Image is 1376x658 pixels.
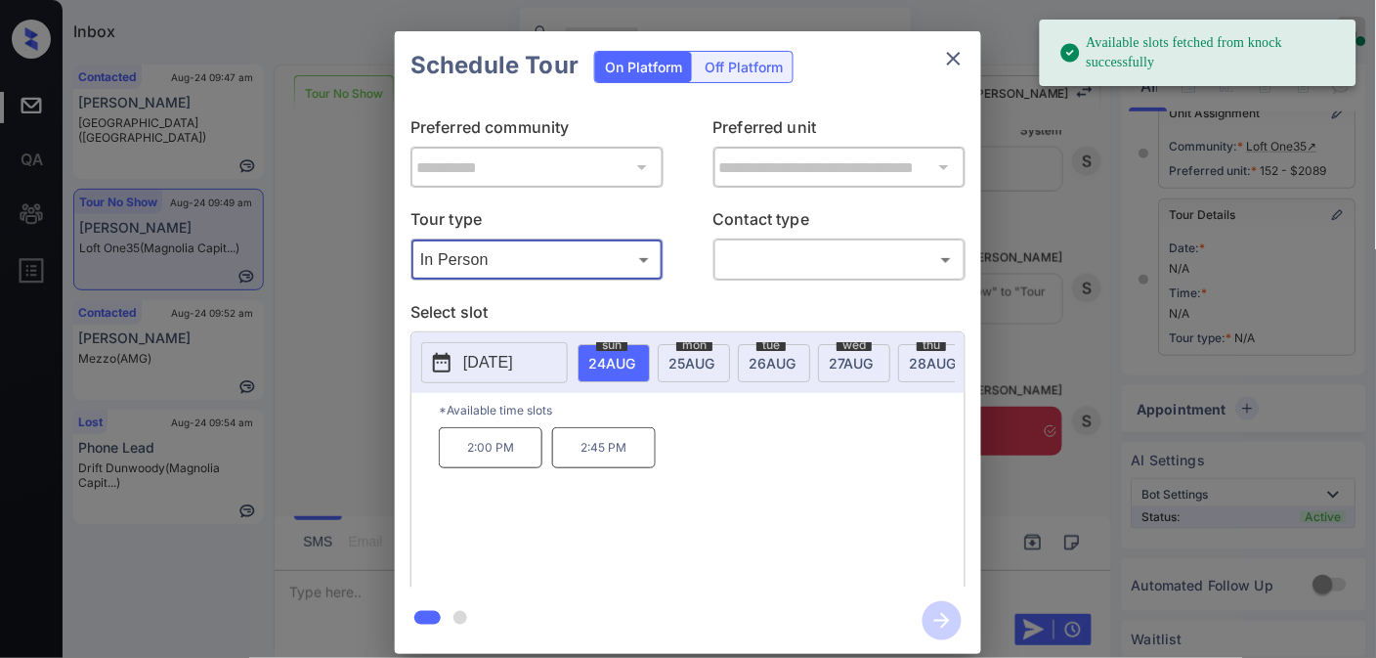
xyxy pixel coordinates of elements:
[410,207,664,239] p: Tour type
[1059,25,1341,80] div: Available slots fetched from knock successfully
[596,339,627,351] span: sun
[421,342,568,383] button: [DATE]
[395,31,594,100] h2: Schedule Tour
[588,355,635,372] span: 24 AUG
[917,339,946,351] span: thu
[934,39,973,78] button: close
[837,339,872,351] span: wed
[410,115,664,147] p: Preferred community
[695,52,793,82] div: Off Platform
[756,339,786,351] span: tue
[829,355,873,372] span: 27 AUG
[439,393,965,427] p: *Available time slots
[676,339,712,351] span: mon
[749,355,795,372] span: 26 AUG
[410,300,966,331] p: Select slot
[818,344,890,382] div: date-select
[713,207,967,239] p: Contact type
[911,595,973,646] button: btn-next
[658,344,730,382] div: date-select
[738,344,810,382] div: date-select
[578,344,650,382] div: date-select
[909,355,956,372] span: 28 AUG
[713,115,967,147] p: Preferred unit
[415,243,659,276] div: In Person
[595,52,692,82] div: On Platform
[552,427,656,468] p: 2:45 PM
[463,351,513,374] p: [DATE]
[668,355,714,372] span: 25 AUG
[898,344,970,382] div: date-select
[439,427,542,468] p: 2:00 PM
